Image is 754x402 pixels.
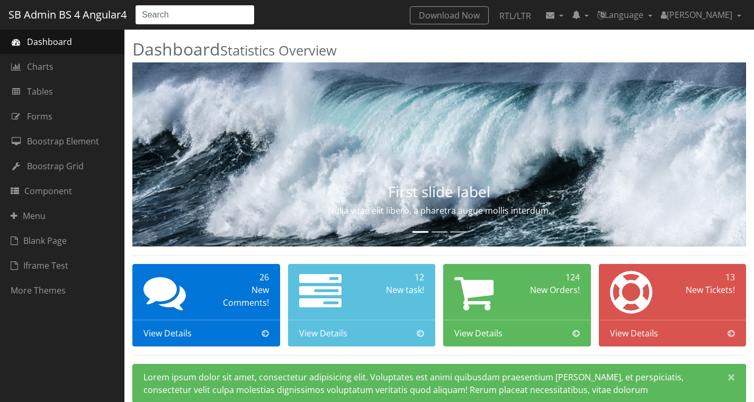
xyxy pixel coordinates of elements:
[210,271,269,284] div: 26
[11,209,46,222] span: Menu
[225,204,654,217] p: Nulla vitae elit libero, a pharetra augue mollis interdum.
[225,184,654,200] h3: First slide label
[132,62,746,246] img: Random first slide
[410,6,489,24] a: Download Now
[8,5,127,25] a: SB Admin BS 4 Angular4
[143,327,192,340] span: View Details
[365,284,424,296] div: New task!
[593,4,657,25] a: Language
[491,6,540,25] a: RTL/LTR
[210,284,269,309] div: New Comments!
[521,284,580,296] div: New Orders!
[521,271,580,284] div: 124
[220,41,337,60] small: Statistics Overview
[132,40,746,58] h2: Dashboard
[728,370,735,384] span: ×
[365,271,424,284] div: 12
[676,284,735,296] div: New Tickets!
[299,327,347,340] span: View Details
[657,4,746,25] a: [PERSON_NAME]
[454,327,502,340] span: View Details
[135,5,255,25] input: Search
[610,327,658,340] span: View Details
[676,271,735,284] div: 13
[717,364,746,390] button: Close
